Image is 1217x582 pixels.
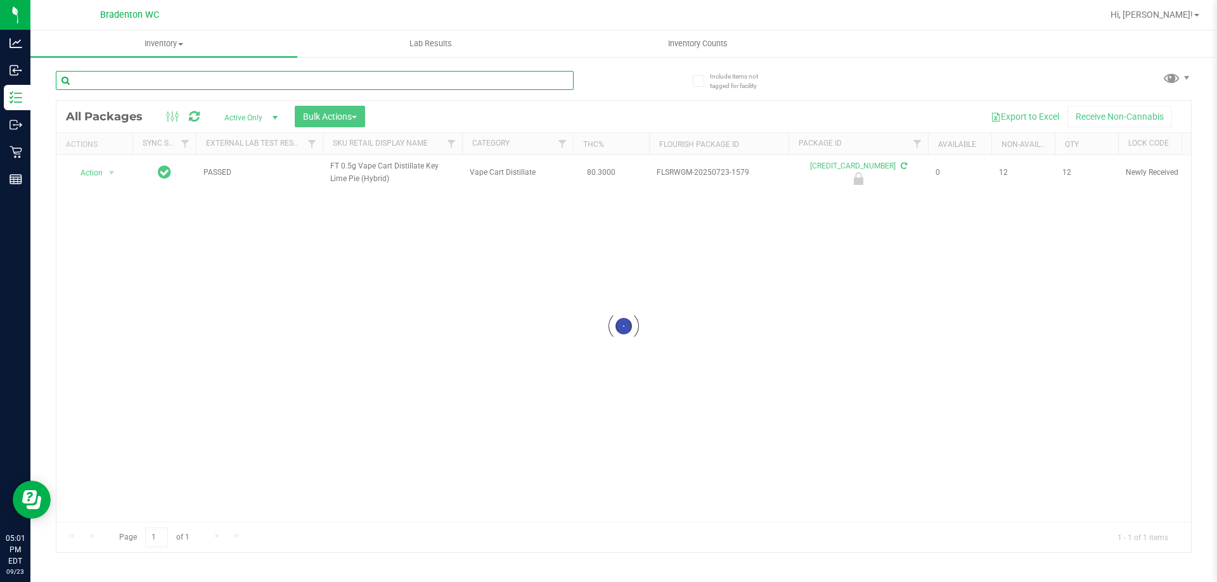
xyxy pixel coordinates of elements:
iframe: Resource center [13,481,51,519]
a: Inventory [30,30,297,57]
span: Inventory [30,38,297,49]
p: 09/23 [6,567,25,576]
inline-svg: Retail [10,146,22,158]
inline-svg: Reports [10,173,22,186]
p: 05:01 PM EDT [6,533,25,567]
a: Inventory Counts [564,30,831,57]
input: Search Package ID, Item Name, SKU, Lot or Part Number... [56,71,574,90]
a: Lab Results [297,30,564,57]
inline-svg: Analytics [10,37,22,49]
span: Hi, [PERSON_NAME]! [1111,9,1193,20]
inline-svg: Inbound [10,64,22,77]
span: Bradenton WC [100,9,159,20]
inline-svg: Outbound [10,118,22,131]
inline-svg: Inventory [10,91,22,104]
span: Inventory Counts [651,38,745,49]
span: Lab Results [392,38,469,49]
span: Include items not tagged for facility [710,72,773,91]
